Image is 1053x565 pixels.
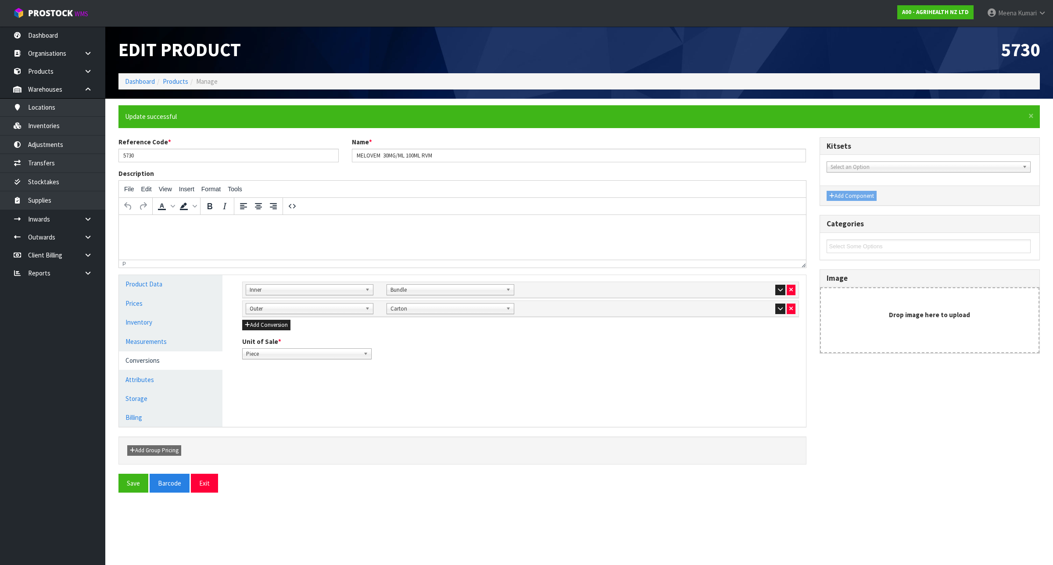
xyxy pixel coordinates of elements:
a: A00 - AGRIHEALTH NZ LTD [897,5,974,19]
h3: Categories [827,220,1033,228]
button: Align right [266,199,281,214]
h3: Image [827,274,1033,282]
input: Name [352,149,806,162]
span: Meena [998,9,1017,17]
button: Barcode [150,474,190,493]
img: cube-alt.png [13,7,24,18]
div: Resize [799,260,806,268]
span: Manage [196,77,218,86]
span: Edit [141,186,152,193]
button: Add Component [827,191,877,201]
a: Prices [119,294,222,312]
button: Italic [217,199,232,214]
span: Carton [390,304,502,314]
a: Billing [119,408,222,426]
span: Tools [228,186,242,193]
a: Measurements [119,333,222,350]
a: Attributes [119,371,222,389]
label: Name [352,137,372,147]
span: Outer [250,304,362,314]
a: Inventory [119,313,222,331]
span: ProStock [28,7,73,19]
strong: A00 - AGRIHEALTH NZ LTD [902,8,969,16]
button: Align left [236,199,251,214]
button: Add Group Pricing [127,445,181,456]
a: Product Data [119,275,222,293]
label: Unit of Sale [242,337,281,346]
div: Background color [176,199,198,214]
button: Exit [191,474,218,493]
h3: Kitsets [827,142,1033,150]
span: Select an Option [831,162,1019,172]
button: Save [118,474,148,493]
a: Products [163,77,188,86]
span: Inner [250,285,362,295]
span: File [124,186,134,193]
span: Insert [179,186,194,193]
iframe: Rich Text Area. Press ALT-0 for help. [119,215,806,260]
span: Piece [246,349,360,359]
label: Description [118,169,154,178]
span: Edit Product [118,38,241,61]
span: View [159,186,172,193]
span: Format [201,186,221,193]
span: Bundle [390,285,502,295]
a: Storage [119,390,222,408]
button: Source code [285,199,300,214]
div: Text color [154,199,176,214]
input: Reference Code [118,149,339,162]
span: Update successful [125,112,177,121]
a: Conversions [119,351,222,369]
button: Bold [202,199,217,214]
div: p [122,261,126,267]
strong: Drop image here to upload [889,311,970,319]
button: Redo [136,199,150,214]
small: WMS [75,10,88,18]
button: Add Conversion [242,320,290,330]
span: 5730 [1001,38,1040,61]
a: Dashboard [125,77,155,86]
span: Kumari [1018,9,1037,17]
button: Align center [251,199,266,214]
span: × [1028,110,1034,122]
button: Undo [121,199,136,214]
label: Reference Code [118,137,171,147]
